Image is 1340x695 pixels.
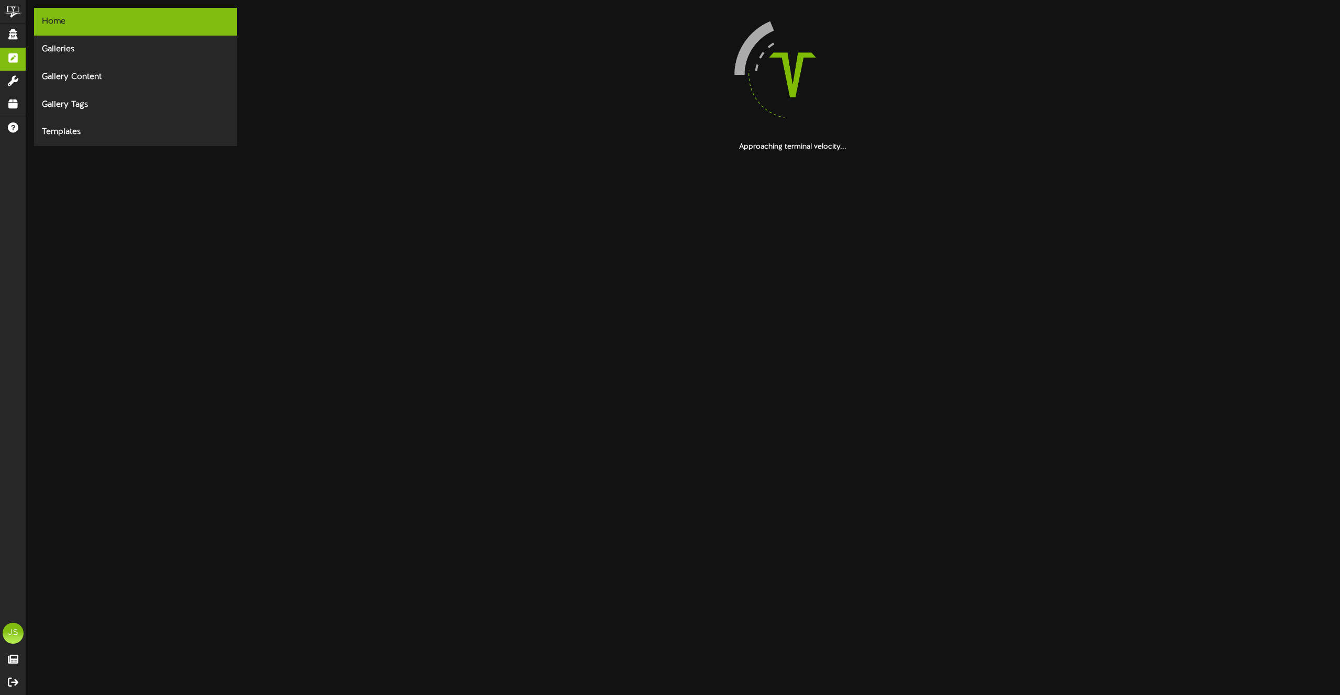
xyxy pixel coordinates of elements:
[739,143,846,151] strong: Approaching terminal velocity...
[34,63,237,91] div: Gallery Content
[34,8,237,36] div: Home
[34,91,237,119] div: Gallery Tags
[34,118,237,146] div: Templates
[3,623,24,644] div: JS
[34,36,237,63] div: Galleries
[725,8,859,142] img: loading-spinner-4.png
